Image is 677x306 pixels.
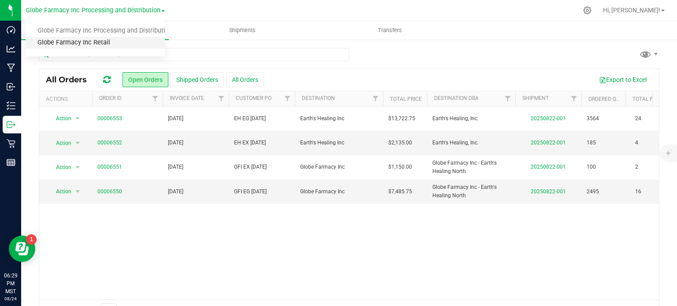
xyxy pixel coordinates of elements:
[531,140,566,146] a: 20250822-001
[388,114,415,123] span: $13,722.75
[7,101,15,110] inline-svg: Inventory
[501,91,515,106] a: Filter
[368,91,383,106] a: Filter
[72,161,83,173] span: select
[302,95,335,101] a: Destination
[97,139,122,147] a: 00006552
[7,63,15,72] inline-svg: Manufacturing
[631,161,643,173] span: 2
[72,112,83,125] span: select
[632,96,677,102] a: Total Packages
[588,96,622,102] a: Ordered qty
[236,95,272,101] a: Customer PO
[432,159,510,176] span: Globe Farmacy Inc - Earth's Healing North
[531,188,566,195] a: 20250822-001
[171,72,224,87] button: Shipped Orders
[226,72,264,87] button: All Orders
[7,120,15,129] inline-svg: Outbound
[168,114,183,123] span: [DATE]
[300,163,378,171] span: Globe Farmacy Inc
[631,136,643,149] span: 4
[26,37,165,49] a: Globe Farmacy Inc Retail
[7,158,15,167] inline-svg: Reports
[432,183,510,200] span: Globe Farmacy Inc - Earth's Healing North
[531,164,566,170] a: 20250822-001
[531,115,566,122] a: 20250822-001
[46,75,96,85] span: All Orders
[316,21,464,40] a: Transfers
[366,26,414,34] span: Transfers
[300,188,378,196] span: Globe Farmacy Inc
[168,139,183,147] span: [DATE]
[300,139,378,147] span: Earth's Healing Inc
[587,188,599,196] span: 2495
[4,272,17,295] p: 06:29 PM MST
[21,21,169,40] a: Orders
[72,185,83,198] span: select
[300,114,378,123] span: Earth's Healing Inc
[631,112,646,125] span: 24
[169,21,316,40] a: Shipments
[4,295,17,302] p: 08/24
[593,72,652,87] button: Export to Excel
[48,185,72,198] span: Action
[582,6,593,15] div: Manage settings
[567,91,581,106] a: Filter
[388,163,412,171] span: $1,150.00
[587,139,596,147] span: 185
[280,91,295,106] a: Filter
[234,114,290,123] span: EH EG [DATE]
[97,114,122,123] a: 00006553
[587,114,599,123] span: 3564
[434,95,479,101] a: Destination DBA
[123,72,168,87] button: Open Orders
[9,236,35,262] iframe: Resource center
[7,44,15,53] inline-svg: Analytics
[48,161,72,173] span: Action
[72,137,83,149] span: select
[603,7,660,14] span: Hi, [PERSON_NAME]!
[168,163,183,171] span: [DATE]
[432,139,510,147] span: Earth's Healing, Inc.
[168,188,183,196] span: [DATE]
[97,163,122,171] a: 00006551
[522,95,549,101] a: Shipment
[26,234,37,245] iframe: Resource center unread badge
[26,7,160,14] span: Globe Farmacy Inc Processing and Distribution
[390,96,422,102] a: Total Price
[587,163,596,171] span: 100
[234,163,290,171] span: GFI EX [DATE]
[7,139,15,148] inline-svg: Retail
[46,96,89,102] div: Actions
[217,26,268,34] span: Shipments
[48,112,72,125] span: Action
[48,137,72,149] span: Action
[234,188,290,196] span: GFI EG [DATE]
[7,26,15,34] inline-svg: Dashboard
[26,25,165,37] a: Globe Farmacy Inc Processing and Distribution
[631,185,646,198] span: 16
[214,91,229,106] a: Filter
[99,95,122,101] a: Order ID
[234,139,290,147] span: EH EX [DATE]
[39,48,349,61] input: Search Order ID, Destination, Customer PO...
[170,95,204,101] a: Invoice Date
[148,91,163,106] a: Filter
[432,114,510,123] span: Earth's Healing, Inc.
[97,188,122,196] a: 00006550
[388,139,412,147] span: $2,135.00
[7,82,15,91] inline-svg: Inbound
[388,188,412,196] span: $7,485.75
